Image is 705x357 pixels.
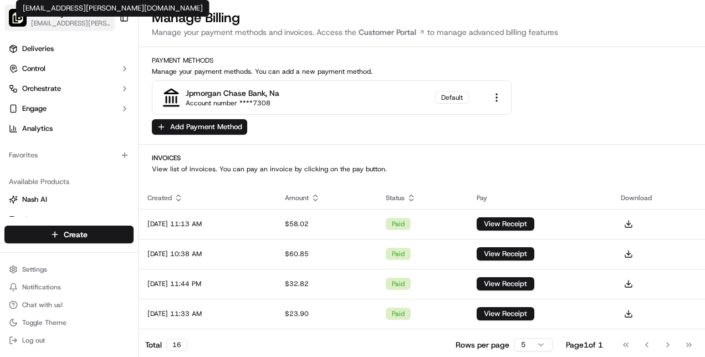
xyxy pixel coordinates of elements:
[147,193,267,202] div: Created
[4,279,134,295] button: Notifications
[11,11,33,33] img: Nash
[4,80,134,98] button: Orchestrate
[477,307,534,320] button: View Receipt
[477,193,603,202] div: Pay
[22,124,53,134] span: Analytics
[22,283,61,292] span: Notifications
[22,215,38,225] span: Fleet
[11,44,202,62] p: Welcome 👋
[386,308,411,320] div: paid
[386,193,459,202] div: Status
[152,154,692,162] h2: Invoices
[29,71,200,83] input: Got a question? Start typing here...
[4,297,134,313] button: Chat with us!
[285,193,367,202] div: Amount
[22,64,45,74] span: Control
[285,279,367,288] div: $32.82
[22,300,63,309] span: Chat with us!
[285,249,367,258] div: $60.85
[22,195,47,205] span: Nash AI
[4,262,134,277] button: Settings
[22,84,61,94] span: Orchestrate
[621,193,696,202] div: Download
[386,248,411,260] div: paid
[4,173,134,191] div: Available Products
[152,9,692,27] h1: Manage Billing
[64,229,88,240] span: Create
[139,239,276,269] td: [DATE] 10:38 AM
[4,100,134,118] button: Engage
[31,19,110,28] button: [EMAIL_ADDRESS][PERSON_NAME][DOMAIN_NAME]
[145,339,187,351] div: Total
[477,247,534,261] button: View Receipt
[9,215,129,225] a: Fleet
[4,146,134,164] div: Favorites
[105,160,178,171] span: API Documentation
[139,299,276,329] td: [DATE] 11:33 AM
[7,156,89,176] a: 📗Knowledge Base
[186,99,270,108] div: Account number ****7308
[152,165,692,174] p: View list of invoices. You can pay an invoice by clicking on the pay button.
[456,339,509,350] p: Rows per page
[386,278,411,290] div: paid
[22,160,85,171] span: Knowledge Base
[152,27,692,38] p: Manage your payment methods and invoices. Access the to manage advanced billing features
[477,217,534,231] button: View Receipt
[22,318,67,327] span: Toggle Theme
[188,109,202,122] button: Start new chat
[152,56,692,65] h2: Payment Methods
[4,120,134,137] a: Analytics
[11,161,20,170] div: 📗
[110,187,134,196] span: Pylon
[4,40,134,58] a: Deliveries
[285,220,367,228] div: $58.02
[9,195,129,205] a: Nash AI
[38,116,140,125] div: We're available if you need us!
[285,309,367,318] div: $23.90
[89,156,182,176] a: 💻API Documentation
[22,336,45,345] span: Log out
[38,105,182,116] div: Start new chat
[4,226,134,243] button: Create
[4,191,134,208] button: Nash AI
[386,218,411,230] div: paid
[186,88,279,99] div: jpmorgan chase bank, na
[139,209,276,239] td: [DATE] 11:13 AM
[4,333,134,348] button: Log out
[22,104,47,114] span: Engage
[4,315,134,330] button: Toggle Theme
[152,119,247,135] button: Add Payment Method
[356,27,427,38] a: Customer Portal
[166,339,187,351] div: 16
[9,9,27,27] img: The Salty Donut (12 South)
[11,105,31,125] img: 1736555255976-a54dd68f-1ca7-489b-9aae-adbdc363a1c4
[78,187,134,196] a: Powered byPylon
[4,4,115,31] button: The Salty Donut (12 South)The Salty Donut (12 South)[EMAIL_ADDRESS][PERSON_NAME][DOMAIN_NAME]
[566,339,603,350] div: Page 1 of 1
[4,211,134,228] button: Fleet
[152,67,692,76] p: Manage your payment methods. You can add a new payment method.
[4,60,134,78] button: Control
[22,44,54,54] span: Deliveries
[435,91,469,104] div: Default
[22,265,47,274] span: Settings
[94,161,103,170] div: 💻
[139,269,276,299] td: [DATE] 11:44 PM
[477,277,534,290] button: View Receipt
